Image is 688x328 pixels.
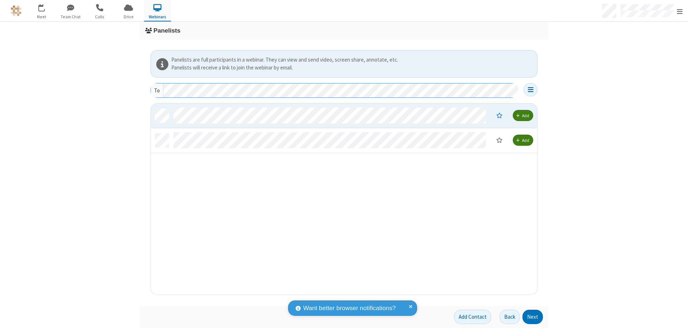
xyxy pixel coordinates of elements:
[171,56,535,64] div: Panelists are full participants in a webinar. They can view and send video, screen share, annotat...
[524,83,537,96] button: Open menu
[303,304,396,313] span: Want better browser notifications?
[145,27,543,34] h3: Panelists
[57,14,84,20] span: Team Chat
[454,310,491,324] button: Add Contact
[151,83,163,97] div: To
[86,14,113,20] span: Calls
[491,134,507,146] button: Moderator
[513,110,533,121] button: Add
[513,135,533,146] button: Add
[171,64,535,72] div: Panelists will receive a link to join the webinar by email.
[11,5,21,16] img: QA Selenium DO NOT DELETE OR CHANGE
[43,4,48,9] div: 8
[144,14,171,20] span: Webinars
[115,14,142,20] span: Drive
[28,14,55,20] span: Meet
[500,310,520,324] button: Back
[522,113,529,118] span: Add
[151,103,538,295] div: grid
[491,109,507,121] button: Moderator
[522,138,529,143] span: Add
[522,310,543,324] button: Next
[670,309,683,323] iframe: Chat
[459,313,487,320] span: Add Contact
